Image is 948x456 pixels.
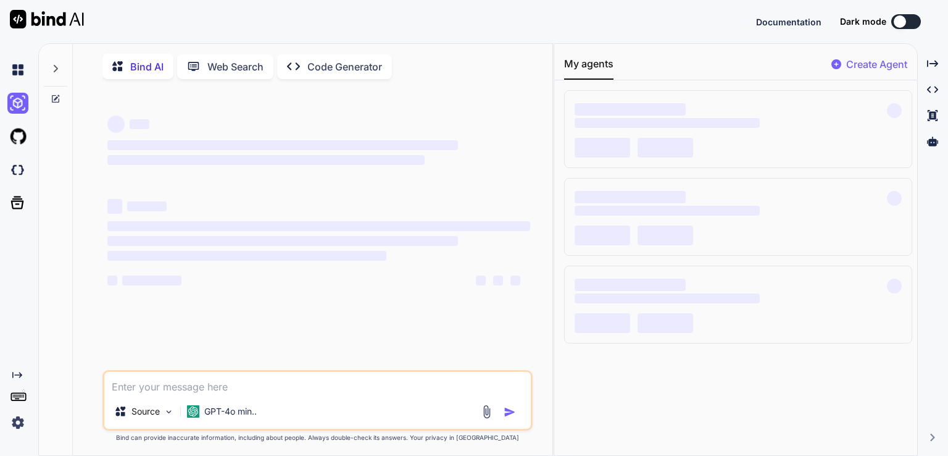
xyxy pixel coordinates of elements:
[7,93,28,114] img: ai-studio
[575,103,686,116] span: ‌
[846,57,907,72] p: Create Agent
[575,138,630,158] span: ‌
[575,118,760,128] span: ‌
[7,412,28,433] img: settings
[107,199,122,214] span: ‌
[564,56,613,80] button: My agents
[204,405,257,418] p: GPT-4o min..
[127,201,167,211] span: ‌
[107,276,117,285] span: ‌
[131,405,160,418] p: Source
[107,251,386,261] span: ‌
[107,116,125,133] span: ‌
[130,59,164,74] p: Bind AI
[102,433,533,442] p: Bind can provide inaccurate information, including about people. Always double-check its answers....
[187,405,199,418] img: GPT-4o mini
[575,226,630,245] span: ‌
[107,236,459,246] span: ‌
[840,15,886,28] span: Dark mode
[493,276,503,285] span: ‌
[107,140,459,150] span: ‌
[575,191,686,203] span: ‌
[756,15,821,28] button: Documentation
[476,276,486,285] span: ‌
[638,226,693,245] span: ‌
[575,206,760,216] span: ‌
[575,313,630,333] span: ‌
[7,59,28,80] img: chat
[638,313,693,333] span: ‌
[887,279,902,293] span: ‌
[164,407,174,417] img: Pick Models
[130,119,149,129] span: ‌
[10,10,84,28] img: Bind AI
[887,103,902,118] span: ‌
[122,276,181,285] span: ‌
[638,138,693,158] span: ‌
[887,191,902,206] span: ‌
[510,276,520,285] span: ‌
[575,293,760,303] span: ‌
[7,159,28,180] img: darkCloudIdeIcon
[107,221,530,231] span: ‌
[207,59,264,74] p: Web Search
[307,59,382,74] p: Code Generator
[756,17,821,27] span: Documentation
[504,406,516,418] img: icon
[480,405,494,419] img: attachment
[7,126,28,147] img: githubLight
[575,279,686,291] span: ‌
[107,155,425,165] span: ‌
